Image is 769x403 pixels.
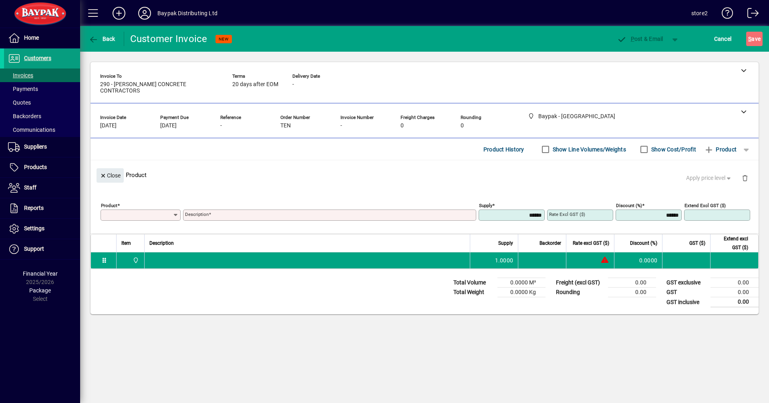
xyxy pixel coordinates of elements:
[686,174,733,182] span: Apply price level
[735,174,755,181] app-page-header-button: Delete
[480,142,527,157] button: Product History
[552,278,608,288] td: Freight (excl GST)
[4,28,80,48] a: Home
[280,123,291,129] span: TEN
[8,99,31,106] span: Quotes
[552,288,608,297] td: Rounding
[4,109,80,123] a: Backorders
[24,164,47,170] span: Products
[8,127,55,133] span: Communications
[232,81,278,88] span: 20 days after EOM
[449,278,497,288] td: Total Volume
[497,278,546,288] td: 0.0000 M³
[716,2,733,28] a: Knowledge Base
[24,205,44,211] span: Reports
[157,7,217,20] div: Baypak Distributing Ltd
[497,288,546,297] td: 0.0000 Kg
[100,123,117,129] span: [DATE]
[4,137,80,157] a: Suppliers
[662,278,711,288] td: GST exclusive
[95,171,126,179] app-page-header-button: Close
[573,239,609,248] span: Rate excl GST ($)
[149,239,174,248] span: Description
[100,81,220,94] span: 290 - [PERSON_NAME] CONCRETE CONTRACTORS
[121,239,131,248] span: Item
[650,145,696,153] label: Show Cost/Profit
[106,6,132,20] button: Add
[711,278,759,288] td: 0.00
[292,81,294,88] span: -
[711,297,759,307] td: 0.00
[617,36,663,42] span: ost & Email
[87,32,117,46] button: Back
[630,239,657,248] span: Discount (%)
[23,270,58,277] span: Financial Year
[662,288,711,297] td: GST
[80,32,124,46] app-page-header-button: Back
[498,239,513,248] span: Supply
[4,69,80,82] a: Invoices
[613,32,667,46] button: Post & Email
[100,169,121,182] span: Close
[483,143,524,156] span: Product History
[130,32,207,45] div: Customer Invoice
[549,212,585,217] mat-label: Rate excl GST ($)
[748,36,751,42] span: S
[401,123,404,129] span: 0
[97,168,124,183] button: Close
[608,288,656,297] td: 0.00
[4,219,80,239] a: Settings
[608,278,656,288] td: 0.00
[8,72,33,79] span: Invoices
[741,2,759,28] a: Logout
[495,256,513,264] span: 1.0000
[614,252,662,268] td: 0.0000
[340,123,342,129] span: -
[631,36,634,42] span: P
[540,239,561,248] span: Backorder
[29,287,51,294] span: Package
[691,7,708,20] div: store2
[24,143,47,150] span: Suppliers
[24,225,44,232] span: Settings
[712,32,734,46] button: Cancel
[8,86,38,92] span: Payments
[551,145,626,153] label: Show Line Volumes/Weights
[8,113,41,119] span: Backorders
[449,288,497,297] td: Total Weight
[132,6,157,20] button: Profile
[24,184,36,191] span: Staff
[683,171,736,185] button: Apply price level
[746,32,763,46] button: Save
[24,246,44,252] span: Support
[616,203,642,208] mat-label: Discount (%)
[4,198,80,218] a: Reports
[24,34,39,41] span: Home
[714,32,732,45] span: Cancel
[131,256,140,265] span: Baypak - Onekawa
[4,157,80,177] a: Products
[684,203,726,208] mat-label: Extend excl GST ($)
[91,160,759,189] div: Product
[4,82,80,96] a: Payments
[689,239,705,248] span: GST ($)
[479,203,492,208] mat-label: Supply
[89,36,115,42] span: Back
[101,203,117,208] mat-label: Product
[219,36,229,42] span: NEW
[4,239,80,259] a: Support
[748,32,761,45] span: ave
[4,178,80,198] a: Staff
[735,168,755,187] button: Delete
[160,123,177,129] span: [DATE]
[662,297,711,307] td: GST inclusive
[24,55,51,61] span: Customers
[185,212,209,217] mat-label: Description
[220,123,222,129] span: -
[4,123,80,137] a: Communications
[4,96,80,109] a: Quotes
[461,123,464,129] span: 0
[715,234,748,252] span: Extend excl GST ($)
[711,288,759,297] td: 0.00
